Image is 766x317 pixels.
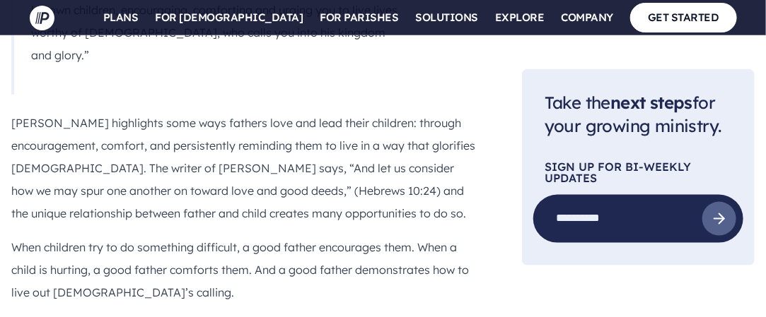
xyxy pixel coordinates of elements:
[11,236,477,304] p: When children try to do something difficult, a good father encourages them. When a child is hurti...
[610,92,692,113] span: next steps
[545,161,732,184] p: Sign Up For Bi-Weekly Updates
[545,92,721,136] span: Take the for your growing ministry.
[630,3,737,32] a: GET STARTED
[11,112,477,225] p: [PERSON_NAME] highlights some ways fathers love and lead their children: through encouragement, c...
